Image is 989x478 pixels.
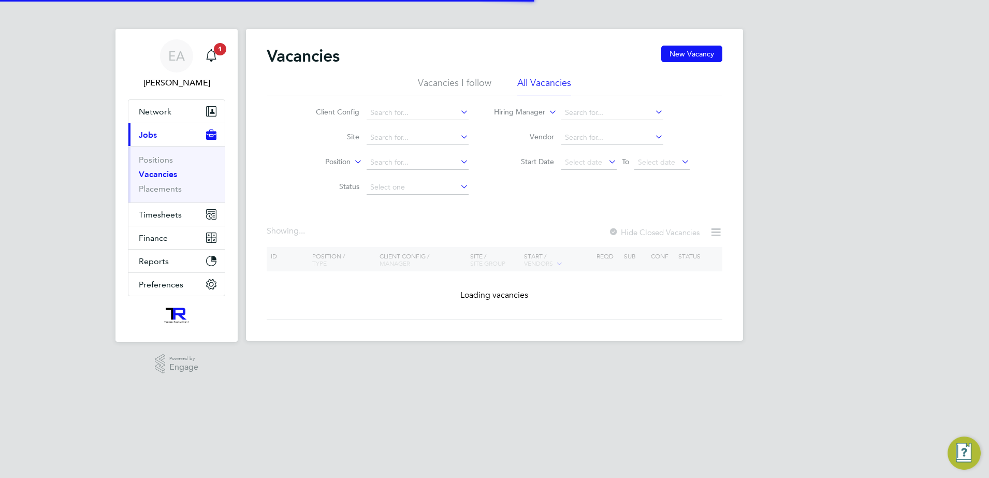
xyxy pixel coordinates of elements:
[139,130,157,140] span: Jobs
[494,157,554,166] label: Start Date
[139,280,183,289] span: Preferences
[169,354,198,363] span: Powered by
[661,46,722,62] button: New Vacancy
[169,363,198,372] span: Engage
[201,39,222,73] a: 1
[486,107,545,118] label: Hiring Manager
[565,157,602,167] span: Select date
[115,29,238,342] nav: Main navigation
[608,227,700,237] label: Hide Closed Vacancies
[214,43,226,55] span: 1
[128,226,225,249] button: Finance
[139,233,168,243] span: Finance
[619,155,632,168] span: To
[139,256,169,266] span: Reports
[267,46,340,66] h2: Vacancies
[128,146,225,202] div: Jobs
[300,132,359,141] label: Site
[128,250,225,272] button: Reports
[638,157,675,167] span: Select date
[168,49,185,63] span: EA
[367,106,469,120] input: Search for...
[367,155,469,170] input: Search for...
[163,307,191,323] img: wearetecrec-logo-retina.png
[128,273,225,296] button: Preferences
[128,100,225,123] button: Network
[367,180,469,195] input: Select one
[299,226,305,236] span: ...
[139,169,177,179] a: Vacancies
[291,157,351,167] label: Position
[948,437,981,470] button: Engage Resource Center
[139,210,182,220] span: Timesheets
[128,77,225,89] span: Ellis Andrew
[128,123,225,146] button: Jobs
[418,77,491,95] li: Vacancies I follow
[128,307,225,323] a: Go to home page
[561,106,663,120] input: Search for...
[517,77,571,95] li: All Vacancies
[494,132,554,141] label: Vendor
[155,354,199,374] a: Powered byEngage
[139,184,182,194] a: Placements
[128,39,225,89] a: EA[PERSON_NAME]
[128,203,225,226] button: Timesheets
[300,182,359,191] label: Status
[139,107,171,117] span: Network
[139,155,173,165] a: Positions
[561,131,663,145] input: Search for...
[300,107,359,117] label: Client Config
[367,131,469,145] input: Search for...
[267,226,307,237] div: Showing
